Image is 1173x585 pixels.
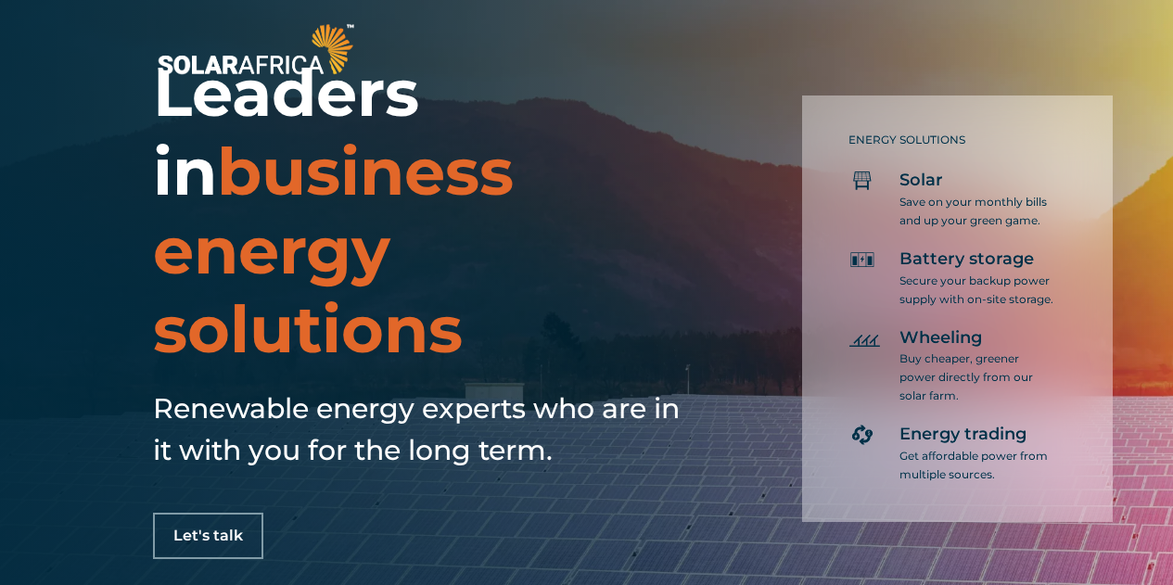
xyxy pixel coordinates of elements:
[899,170,943,192] span: Solar
[153,388,691,471] h5: Renewable energy experts who are in it with you for the long term.
[153,54,691,369] h1: Leaders in
[899,272,1057,309] p: Secure your backup power supply with on-site storage.
[153,513,263,559] a: Let's talk
[899,327,982,350] span: Wheeling
[899,424,1026,446] span: Energy trading
[899,447,1057,484] p: Get affordable power from multiple sources.
[153,132,514,369] span: business energy solutions
[899,350,1057,405] p: Buy cheaper, greener power directly from our solar farm.
[899,248,1034,271] span: Battery storage
[173,528,243,543] span: Let's talk
[899,193,1057,230] p: Save on your monthly bills and up your green game.
[848,134,1057,146] h5: ENERGY SOLUTIONS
